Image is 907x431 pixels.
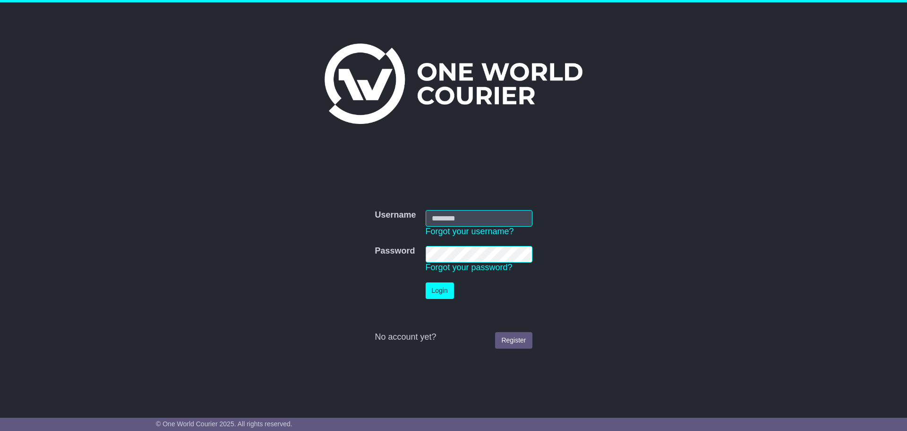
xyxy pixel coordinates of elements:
label: Password [375,246,415,256]
a: Forgot your username? [426,227,514,236]
img: One World [325,44,582,124]
button: Login [426,282,454,299]
label: Username [375,210,416,220]
a: Register [495,332,532,349]
div: No account yet? [375,332,532,343]
span: © One World Courier 2025. All rights reserved. [156,420,292,428]
a: Forgot your password? [426,263,513,272]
